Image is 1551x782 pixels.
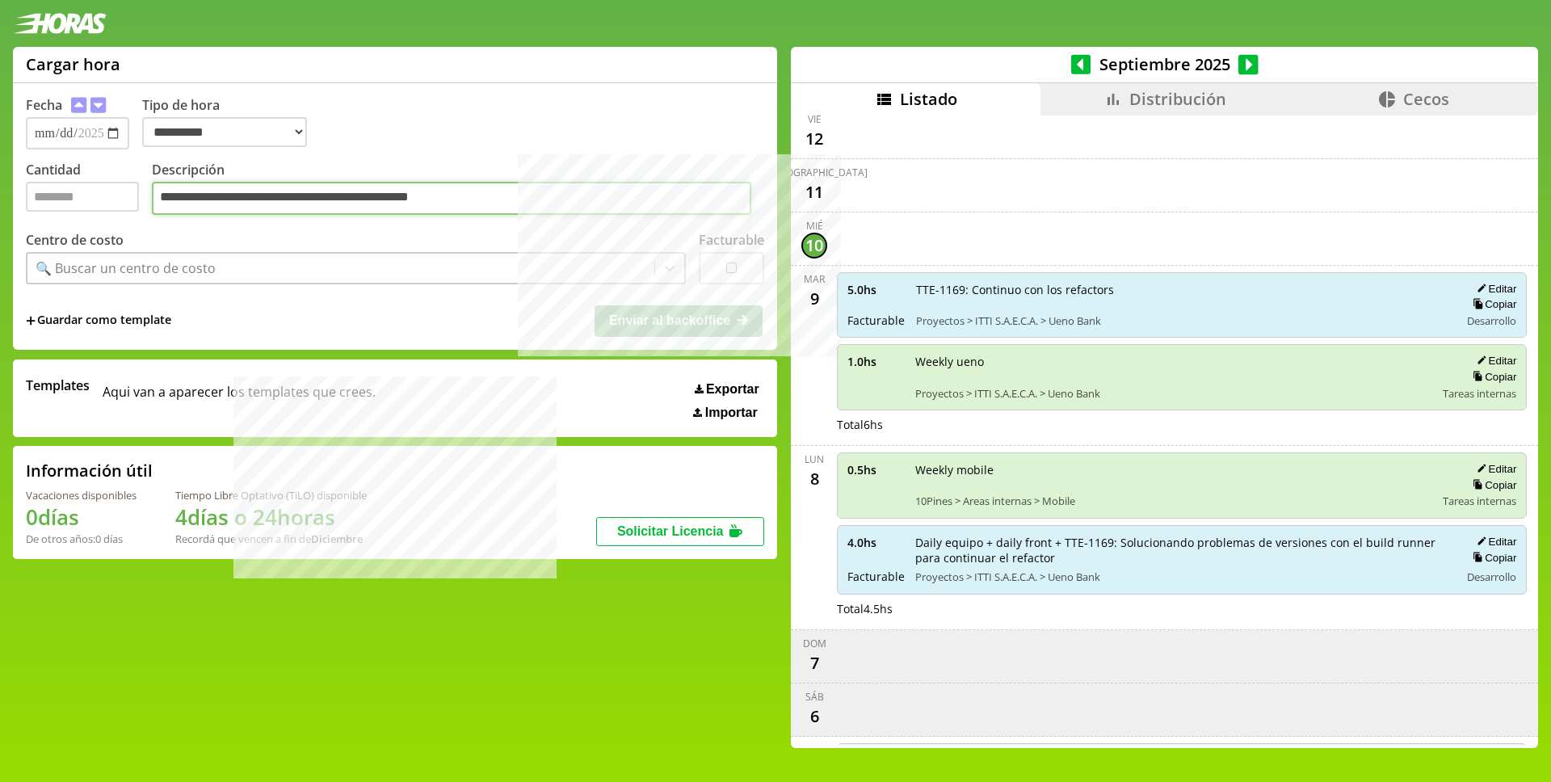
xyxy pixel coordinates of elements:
div: Recordá que vencen a fin de [175,532,367,546]
button: Copiar [1468,551,1516,565]
span: Facturable [847,569,904,584]
h1: 0 días [26,502,137,532]
div: vie [808,112,822,126]
button: Editar [1472,462,1516,476]
div: 6 [801,704,827,729]
div: 8 [801,466,827,492]
div: dom [803,637,826,650]
div: 🔍 Buscar un centro de costo [36,259,216,277]
button: Editar [1472,282,1516,296]
b: Diciembre [311,532,363,546]
div: 12 [801,126,827,152]
label: Cantidad [26,161,152,220]
span: Weekly ueno [915,354,1431,369]
div: 9 [801,286,827,312]
label: Facturable [699,231,764,249]
input: Cantidad [26,182,139,212]
span: 1.0 hs [847,354,904,369]
button: Editar [1472,535,1516,549]
span: Aqui van a aparecer los templates que crees. [103,376,376,420]
button: Copiar [1468,478,1516,492]
span: Templates [26,376,90,394]
div: 10 [801,233,827,259]
span: + [26,312,36,330]
div: lun [805,452,824,466]
h1: 4 días o 24 horas [175,502,367,532]
div: scrollable content [791,116,1538,746]
span: Importar [705,406,758,420]
span: 5.0 hs [847,282,905,297]
span: Proyectos > ITTI S.A.E.C.A. > Ueno Bank [915,386,1431,401]
img: logotipo [13,13,107,34]
span: Cecos [1403,88,1449,110]
span: 10Pines > Areas internas > Mobile [915,494,1431,508]
span: Distribución [1129,88,1226,110]
span: Septiembre 2025 [1091,53,1238,75]
div: [DEMOGRAPHIC_DATA] [761,166,868,179]
span: Facturable [847,313,905,328]
div: Total 4.5 hs [837,601,1527,616]
button: Copiar [1468,370,1516,384]
span: +Guardar como template [26,312,171,330]
textarea: Descripción [152,182,751,216]
label: Centro de costo [26,231,124,249]
label: Descripción [152,161,764,220]
div: mié [806,219,823,233]
h1: Cargar hora [26,53,120,75]
div: 7 [801,650,827,676]
div: Tiempo Libre Optativo (TiLO) disponible [175,488,367,502]
span: Listado [900,88,957,110]
span: 4.0 hs [847,535,904,550]
span: Exportar [706,382,759,397]
button: Solicitar Licencia [596,517,764,546]
h2: Información útil [26,460,153,481]
div: vie [808,743,822,757]
span: TTE-1169: Continuo con los refactors [916,282,1448,297]
span: Tareas internas [1443,386,1516,401]
button: Copiar [1468,297,1516,311]
div: sáb [805,690,824,704]
select: Tipo de hora [142,117,307,147]
span: Proyectos > ITTI S.A.E.C.A. > Ueno Bank [915,570,1448,584]
div: mar [804,272,825,286]
span: Desarrollo [1467,570,1516,584]
div: De otros años: 0 días [26,532,137,546]
div: Vacaciones disponibles [26,488,137,502]
button: Exportar [690,381,764,397]
span: Desarrollo [1467,313,1516,328]
span: Solicitar Licencia [617,524,724,538]
span: Weekly mobile [915,462,1431,477]
span: 0.5 hs [847,462,904,477]
div: Total 6 hs [837,417,1527,432]
span: Daily equipo + daily front + TTE-1169: Solucionando problemas de versiones con el build runner pa... [915,535,1448,565]
button: Editar [1472,354,1516,368]
span: Proyectos > ITTI S.A.E.C.A. > Ueno Bank [916,313,1448,328]
label: Tipo de hora [142,96,320,149]
label: Fecha [26,96,62,114]
span: Tareas internas [1443,494,1516,508]
div: 11 [801,179,827,205]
